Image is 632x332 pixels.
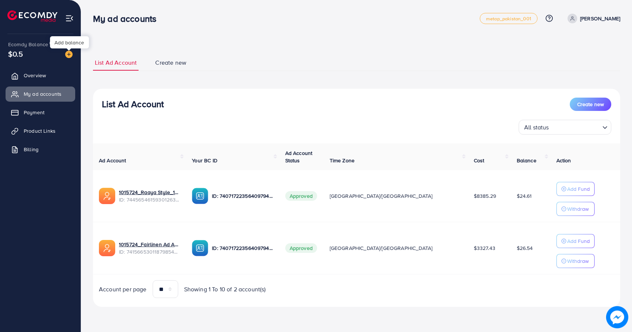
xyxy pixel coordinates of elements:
[551,121,599,133] input: Search for option
[95,58,137,67] span: List Ad Account
[556,157,571,164] span: Action
[285,243,317,253] span: Approved
[330,192,433,200] span: [GEOGRAPHIC_DATA]/[GEOGRAPHIC_DATA]
[556,254,595,268] button: Withdraw
[24,146,39,153] span: Billing
[474,192,496,200] span: $8385.29
[99,285,147,294] span: Account per page
[6,142,75,157] a: Billing
[24,127,56,135] span: Product Links
[519,120,611,135] div: Search for option
[102,99,164,109] h3: List Ad Account
[567,237,590,245] p: Add Fund
[517,157,536,164] span: Balance
[570,98,611,111] button: Create new
[93,13,162,24] h3: My ad accounts
[480,13,538,24] a: metap_pakistan_001
[517,244,533,252] span: $26.54
[99,157,126,164] span: Ad Account
[192,157,217,164] span: Your BC ID
[6,68,75,83] a: Overview
[567,184,590,193] p: Add Fund
[99,240,115,256] img: ic-ads-acc.e4c84228.svg
[580,14,620,23] p: [PERSON_NAME]
[556,202,595,216] button: Withdraw
[285,149,313,164] span: Ad Account Status
[330,157,355,164] span: Time Zone
[119,241,180,248] a: 1015724_Fairlinen Ad Account_1726594131787
[119,248,180,255] span: ID: 7415665301187985424
[565,14,620,23] a: [PERSON_NAME]
[517,192,532,200] span: $24.61
[155,58,186,67] span: Create new
[65,51,73,58] img: image
[212,192,273,200] p: ID: 7407172235640979457
[474,157,485,164] span: Cost
[556,182,595,196] button: Add Fund
[8,41,48,48] span: Ecomdy Balance
[8,48,23,59] span: $0.5
[119,241,180,256] div: <span class='underline'>1015724_Fairlinen Ad Account_1726594131787</span></br>7415665301187985424
[606,306,628,328] img: image
[119,196,180,203] span: ID: 7445654615930126352
[7,10,57,22] img: logo
[6,123,75,138] a: Product Links
[119,189,180,196] a: 1015724_Raaya Style_1733576565821
[192,240,208,256] img: ic-ba-acc.ded83a64.svg
[24,109,44,116] span: Payment
[486,16,531,21] span: metap_pakistan_001
[65,14,74,23] img: menu
[330,244,433,252] span: [GEOGRAPHIC_DATA]/[GEOGRAPHIC_DATA]
[24,72,46,79] span: Overview
[523,122,550,133] span: All status
[577,101,604,108] span: Create new
[24,90,61,98] span: My ad accounts
[567,257,589,265] p: Withdraw
[556,234,595,248] button: Add Fund
[6,87,75,101] a: My ad accounts
[6,105,75,120] a: Payment
[567,204,589,213] p: Withdraw
[119,189,180,204] div: <span class='underline'>1015724_Raaya Style_1733576565821</span></br>7445654615930126352
[184,285,266,294] span: Showing 1 To 10 of 2 account(s)
[285,191,317,201] span: Approved
[50,36,89,48] div: Add balance
[474,244,495,252] span: $3327.43
[99,188,115,204] img: ic-ads-acc.e4c84228.svg
[212,244,273,253] p: ID: 7407172235640979457
[192,188,208,204] img: ic-ba-acc.ded83a64.svg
